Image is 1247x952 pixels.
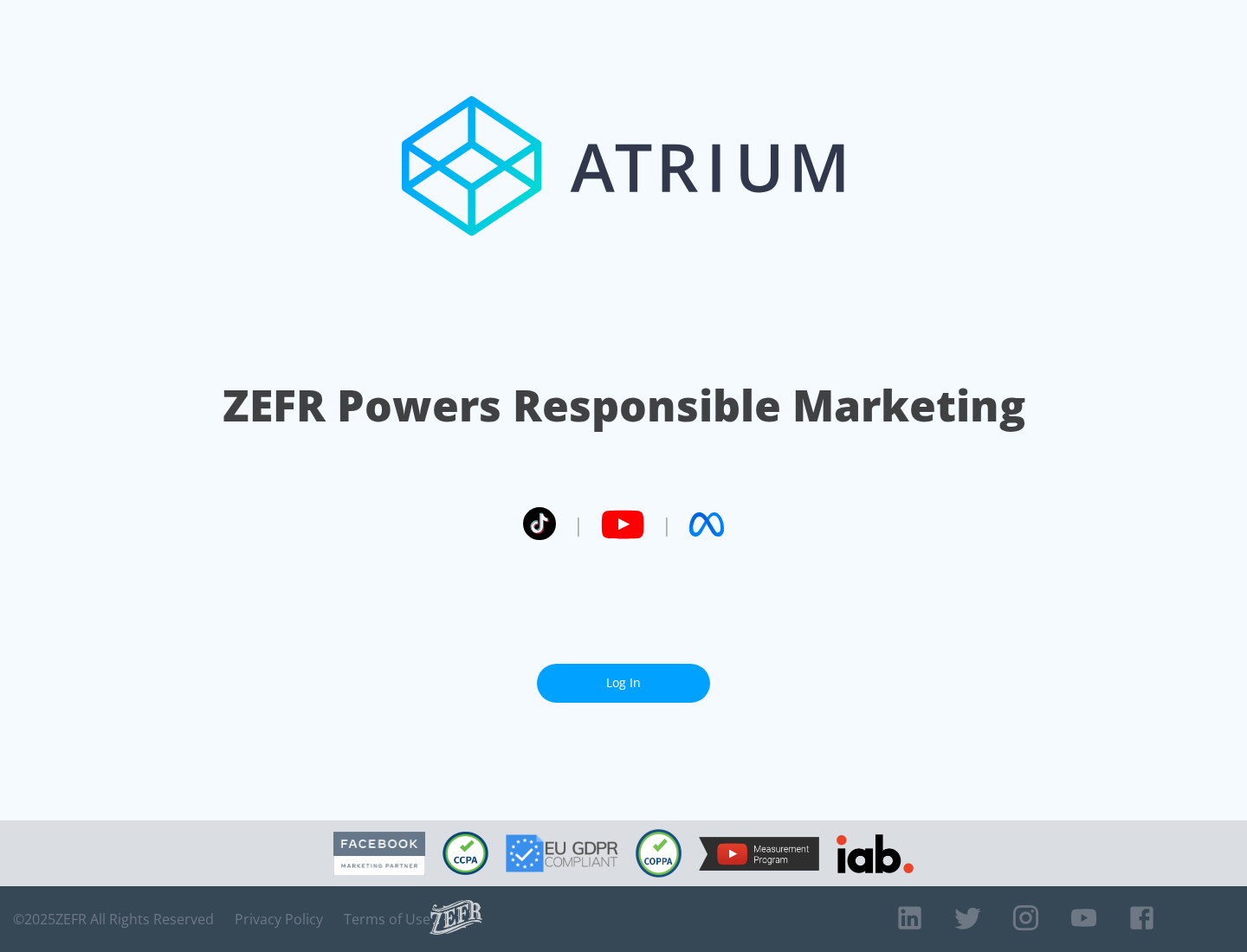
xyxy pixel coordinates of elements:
img: YouTube Measurement Program [699,837,819,871]
h1: ZEFR Powers Responsible Marketing [223,376,1025,435]
img: GDPR Compliant [506,834,618,872]
a: Privacy Policy [235,910,323,928]
span: © 2025 ZEFR All Rights Reserved [13,910,214,928]
img: COPPA Compliant [636,829,682,878]
a: Log In [537,664,710,703]
img: Facebook Marketing Partner [333,832,425,876]
span: | [662,511,672,537]
img: IAB [837,834,914,873]
a: Terms of Use [344,910,430,928]
img: CCPA Compliant [443,832,488,875]
span: | [573,511,584,537]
